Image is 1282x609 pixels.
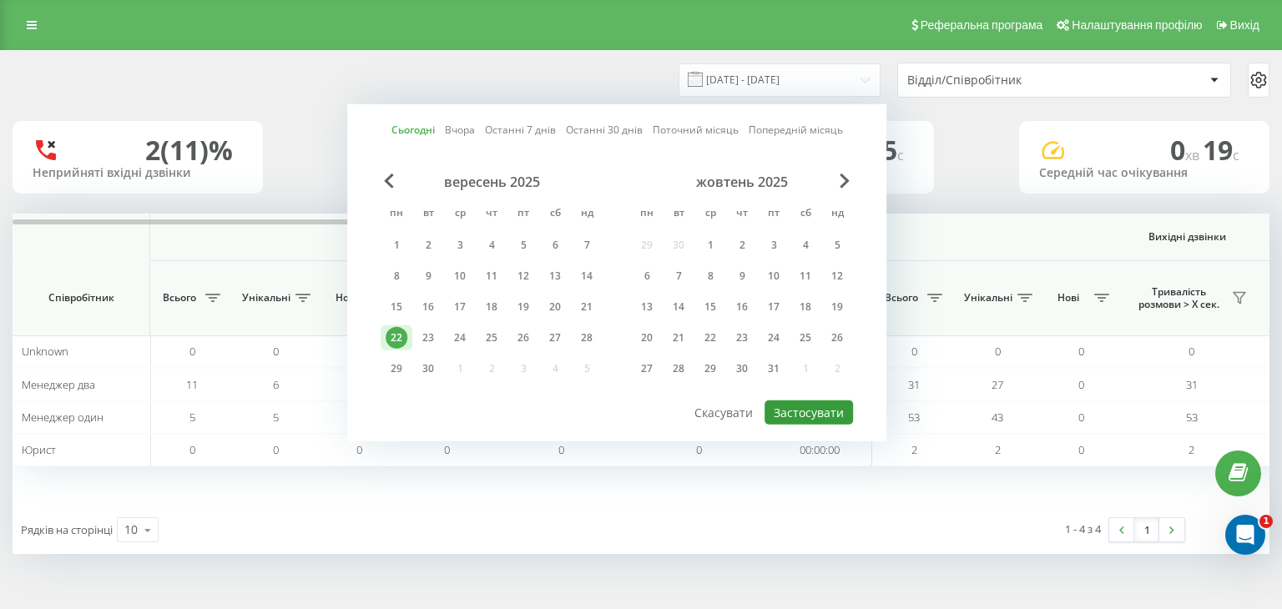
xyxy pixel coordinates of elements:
[145,134,233,166] div: 2 (11)%
[790,294,821,320] div: сб 18 жовт 2025 р.
[790,325,821,350] div: сб 25 жовт 2025 р.
[22,442,56,457] span: Юрист
[1189,442,1194,457] span: 2
[381,264,412,289] div: пн 8 вер 2025 р.
[763,265,785,287] div: 10
[881,291,922,304] span: Всього
[479,202,504,227] abbr: четвер
[631,325,663,350] div: пн 20 жовт 2025 р.
[417,358,439,380] div: 30
[699,327,721,349] div: 22
[21,522,113,537] span: Рядків на сторінці
[911,442,917,457] span: 2
[1186,410,1198,425] span: 53
[356,442,362,457] span: 0
[273,442,279,457] span: 0
[566,122,643,138] a: Останні 30 днів
[763,358,785,380] div: 31
[544,296,566,318] div: 20
[1225,515,1265,555] iframe: Intercom live chat
[481,327,502,349] div: 25
[1078,377,1084,392] span: 0
[576,234,598,256] div: 7
[821,233,853,258] div: нд 5 жовт 2025 р.
[189,442,195,457] span: 0
[449,327,471,349] div: 24
[668,358,689,380] div: 28
[381,294,412,320] div: пн 15 вер 2025 р.
[1134,518,1159,541] a: 1
[840,174,850,189] span: Next Month
[699,265,721,287] div: 8
[758,233,790,258] div: пт 3 жовт 2025 р.
[694,325,726,350] div: ср 22 жовт 2025 р.
[507,264,539,289] div: пт 12 вер 2025 р.
[731,358,753,380] div: 30
[476,325,507,350] div: чт 25 вер 2025 р.
[765,400,853,425] button: Застосувати
[22,410,103,425] span: Менеджер один
[511,202,536,227] abbr: п’ятниця
[476,294,507,320] div: чт 18 вер 2025 р.
[726,233,758,258] div: чт 2 жовт 2025 р.
[758,294,790,320] div: пт 17 жовт 2025 р.
[381,325,412,350] div: пн 22 вер 2025 р.
[826,265,848,287] div: 12
[908,410,920,425] span: 53
[571,294,603,320] div: нд 21 вер 2025 р.
[444,233,476,258] div: ср 3 вер 2025 р.
[694,294,726,320] div: ср 15 жовт 2025 р.
[159,291,200,304] span: Всього
[653,122,739,138] a: Поточний місяць
[189,410,195,425] span: 5
[731,234,753,256] div: 2
[668,265,689,287] div: 7
[539,233,571,258] div: сб 6 вер 2025 р.
[826,234,848,256] div: 5
[485,122,556,138] a: Останні 7 днів
[273,410,279,425] span: 5
[27,291,135,304] span: Співробітник
[795,327,816,349] div: 25
[194,230,828,244] span: Вхідні дзвінки
[384,174,394,189] span: Previous Month
[825,202,850,227] abbr: неділя
[576,296,598,318] div: 21
[412,294,444,320] div: вт 16 вер 2025 р.
[793,202,818,227] abbr: субота
[445,122,475,138] a: Вчора
[124,521,138,538] div: 10
[731,327,753,349] div: 23
[631,294,663,320] div: пн 13 жовт 2025 р.
[763,234,785,256] div: 3
[699,358,721,380] div: 29
[992,410,1003,425] span: 43
[731,265,753,287] div: 9
[412,233,444,258] div: вт 2 вер 2025 р.
[668,327,689,349] div: 21
[694,233,726,258] div: ср 1 жовт 2025 р.
[1078,442,1084,457] span: 0
[663,264,694,289] div: вт 7 жовт 2025 р.
[543,202,568,227] abbr: субота
[449,265,471,287] div: 10
[668,296,689,318] div: 14
[758,356,790,381] div: пт 31 жовт 2025 р.
[481,296,502,318] div: 18
[444,325,476,350] div: ср 24 вер 2025 р.
[821,294,853,320] div: нд 19 жовт 2025 р.
[384,202,409,227] abbr: понеділок
[826,296,848,318] div: 19
[749,122,843,138] a: Попередній місяць
[685,400,762,425] button: Скасувати
[417,296,439,318] div: 16
[386,327,407,349] div: 22
[386,296,407,318] div: 15
[631,174,853,190] div: жовтень 2025
[447,202,472,227] abbr: середа
[273,344,279,359] span: 0
[33,166,243,180] div: Неприйняті вхідні дзвінки
[512,234,534,256] div: 5
[995,442,1001,457] span: 2
[481,234,502,256] div: 4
